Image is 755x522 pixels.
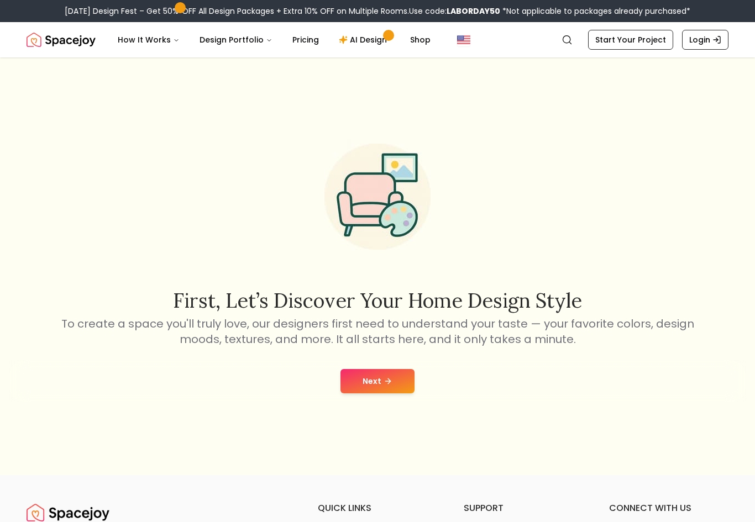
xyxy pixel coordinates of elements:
img: Start Style Quiz Illustration [307,126,448,267]
nav: Main [109,29,439,51]
a: AI Design [330,29,399,51]
nav: Global [27,22,728,57]
button: Design Portfolio [191,29,281,51]
span: Use code: [409,6,500,17]
div: [DATE] Design Fest – Get 50% OFF All Design Packages + Extra 10% OFF on Multiple Rooms. [65,6,690,17]
a: Start Your Project [588,30,673,50]
h6: connect with us [609,502,728,515]
a: Spacejoy [27,29,96,51]
b: LABORDAY50 [447,6,500,17]
a: Login [682,30,728,50]
h2: First, let’s discover your home design style [59,289,696,312]
button: How It Works [109,29,188,51]
img: Spacejoy Logo [27,29,96,51]
span: *Not applicable to packages already purchased* [500,6,690,17]
a: Pricing [284,29,328,51]
h6: quick links [318,502,437,515]
p: To create a space you'll truly love, our designers first need to understand your taste — your fav... [59,316,696,347]
img: United States [457,33,470,46]
a: Shop [401,29,439,51]
button: Next [340,369,415,393]
h6: support [464,502,583,515]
